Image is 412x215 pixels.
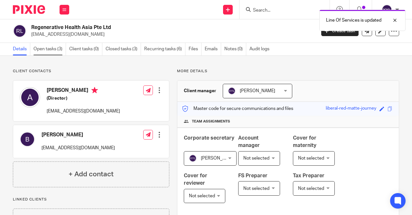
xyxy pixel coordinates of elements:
p: Linked clients [13,197,169,202]
h3: Client manager [184,88,216,94]
h4: [PERSON_NAME] [42,132,115,138]
a: Details [13,43,30,55]
a: Client tasks (0) [69,43,102,55]
img: svg%3E [20,132,35,147]
a: Audit logs [249,43,273,55]
span: Cover for maternity [293,135,316,148]
h5: (Director) [47,95,120,102]
img: Pixie [13,5,45,14]
a: Emails [205,43,221,55]
h4: [PERSON_NAME] [47,87,120,95]
span: Not selected [243,186,269,191]
p: Master code for secure communications and files [182,105,293,112]
img: svg%3E [189,154,197,162]
img: svg%3E [13,24,26,38]
h4: + Add contact [69,169,114,179]
a: Recurring tasks (6) [144,43,185,55]
p: [EMAIL_ADDRESS][DOMAIN_NAME] [31,31,312,38]
a: Create task [321,26,359,36]
p: [EMAIL_ADDRESS][DOMAIN_NAME] [47,108,120,114]
span: FS Preparer [238,173,267,178]
span: Not selected [189,194,215,198]
a: Closed tasks (3) [106,43,141,55]
img: svg%3E [228,87,236,95]
a: Notes (0) [224,43,246,55]
h2: Regenerative Health Asia Pte Ltd [31,24,256,31]
a: Files [189,43,201,55]
div: liberal-red-matte-journey [326,105,376,112]
p: Line Of Services is updated [326,17,381,24]
img: svg%3E [20,87,40,108]
span: Not selected [298,186,324,191]
span: Not selected [298,156,324,161]
span: Tax Preparer [293,173,324,178]
p: [EMAIL_ADDRESS][DOMAIN_NAME] [42,145,115,151]
span: Corporate secretary [184,135,234,141]
span: [PERSON_NAME] [240,89,275,93]
a: Open tasks (3) [33,43,66,55]
span: Not selected [243,156,269,161]
p: More details [177,69,399,74]
img: svg%3E [382,5,392,15]
span: Account manager [238,135,260,148]
span: Cover for reviewer [184,173,207,186]
span: [PERSON_NAME] [201,156,236,161]
span: Team assignments [192,119,230,124]
p: Client contacts [13,69,169,74]
i: Primary [91,87,98,93]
